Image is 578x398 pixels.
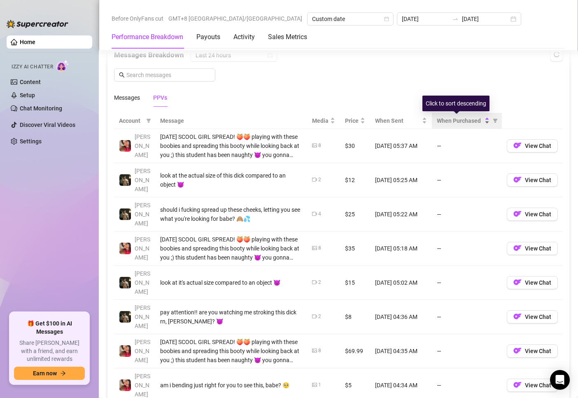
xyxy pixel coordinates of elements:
a: Chat Monitoring [20,105,62,112]
span: Price [345,116,359,125]
span: When Sent [375,116,420,125]
td: [DATE] 04:35 AM [370,334,432,368]
span: [PERSON_NAME] [135,339,150,363]
td: $69.99 [340,334,370,368]
span: arrow-right [60,370,66,376]
button: OFView Chat [507,173,558,187]
th: Message [155,113,307,129]
button: OFView Chat [507,276,558,289]
span: video-camera [312,211,317,216]
button: Earn nowarrow-right [14,367,85,380]
span: calendar [268,53,273,58]
img: logo-BBDzfeDw.svg [7,20,68,28]
td: — [432,334,502,368]
a: Home [20,39,35,45]
span: picture [312,348,317,353]
span: video-camera [312,177,317,182]
span: search [119,72,125,78]
img: Tony [119,311,131,323]
span: View Chat [525,382,551,389]
div: Open Intercom Messenger [550,370,570,390]
span: picture [312,382,317,387]
td: [DATE] 05:25 AM [370,163,432,197]
a: OFView Chat [507,384,558,390]
span: View Chat [525,177,551,183]
div: 1 [318,381,321,389]
img: OF [513,210,522,218]
span: Izzy AI Chatter [12,63,53,71]
td: $12 [340,163,370,197]
span: Custom date [312,13,389,25]
span: [PERSON_NAME] [135,133,150,158]
a: OFView Chat [507,315,558,322]
span: video-camera [312,314,317,319]
div: Performance Breakdown [112,32,183,42]
button: OFView Chat [507,139,558,152]
span: filter [491,115,499,127]
span: 🎁 Get $100 in AI Messages [14,320,85,336]
span: View Chat [525,143,551,149]
img: OF [513,141,522,150]
button: OFView Chat [507,344,558,358]
div: look at the actual size of this dick compared to an object 😈 [160,171,302,189]
span: picture [312,143,317,148]
span: Media [312,116,329,125]
img: OF [513,381,522,389]
span: calendar [384,16,389,21]
td: — [432,163,502,197]
div: [DATE] SCOOL GIRL SPREAD! 🍑🍑 playing with these boobies and spreading this booty while looking ba... [160,132,302,159]
img: OF [513,176,522,184]
td: [DATE] 05:02 AM [370,266,432,300]
span: View Chat [525,245,551,252]
div: should i fucking spread up these cheeks, letting you see what you're looking for babe? 🙈💦 [160,205,302,223]
div: pay attention!! are you watching me stroking this dick rn, [PERSON_NAME]? 😈 [160,308,302,326]
a: OFView Chat [507,349,558,356]
span: Last 24 hours [196,49,272,61]
span: [PERSON_NAME] [135,202,150,227]
span: [PERSON_NAME] [135,304,150,329]
img: Vanessa [119,243,131,254]
input: End date [462,14,509,23]
div: PPVs [153,93,167,102]
div: 2 [318,313,321,321]
span: [PERSON_NAME] [135,373,150,398]
span: Earn now [33,370,57,377]
td: $25 [340,197,370,232]
img: Tony [119,208,131,220]
td: — [432,197,502,232]
img: Tony [119,277,131,288]
td: — [432,129,502,163]
a: Discover Viral Videos [20,122,75,128]
span: View Chat [525,314,551,320]
button: OFView Chat [507,242,558,255]
div: 2 [318,176,321,184]
a: Setup [20,92,35,98]
span: filter [493,118,498,123]
button: OFView Chat [507,310,558,323]
a: Settings [20,138,42,145]
div: am i bending just right for you to see this, babe? 🥺 [160,381,302,390]
button: OFView Chat [507,379,558,392]
a: OFView Chat [507,213,558,219]
div: 2 [318,279,321,286]
td: — [432,300,502,334]
span: View Chat [525,348,551,354]
div: look at it's actual size compared to an object 😈 [160,278,302,287]
input: Search messages [126,70,210,80]
span: filter [144,115,153,127]
th: Media [307,113,340,129]
img: OF [513,244,522,252]
span: [PERSON_NAME] [135,270,150,295]
div: Activity [233,32,255,42]
span: View Chat [525,279,551,286]
div: Payouts [196,32,220,42]
span: Share [PERSON_NAME] with a friend, and earn unlimited rewards [14,339,85,363]
span: View Chat [525,211,551,218]
td: — [432,266,502,300]
img: OF [513,312,522,321]
a: OFView Chat [507,247,558,253]
a: OFView Chat [507,281,558,288]
img: AI Chatter [56,60,69,72]
span: [PERSON_NAME] [135,236,150,261]
span: When Purchased [437,116,483,125]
